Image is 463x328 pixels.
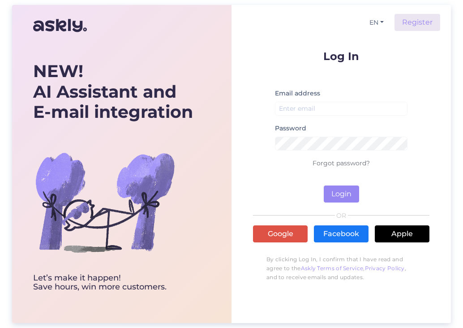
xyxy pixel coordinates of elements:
[313,159,370,167] a: Forgot password?
[33,60,83,82] b: NEW!
[253,250,429,286] p: By clicking Log In, I confirm that I have read and agree to the , , and to receive emails and upd...
[275,102,407,116] input: Enter email
[253,225,308,242] a: Google
[335,212,348,219] span: OR
[33,130,176,274] img: bg-askly
[253,51,429,62] p: Log In
[301,265,364,272] a: Askly Terms of Service
[365,265,405,272] a: Privacy Policy
[394,14,440,31] a: Register
[33,61,193,122] div: AI Assistant and E-mail integration
[275,124,306,133] label: Password
[366,16,387,29] button: EN
[324,186,359,203] button: Login
[314,225,369,242] a: Facebook
[275,89,320,98] label: Email address
[375,225,429,242] a: Apple
[33,15,87,36] img: Askly
[33,274,193,292] div: Let’s make it happen! Save hours, win more customers.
